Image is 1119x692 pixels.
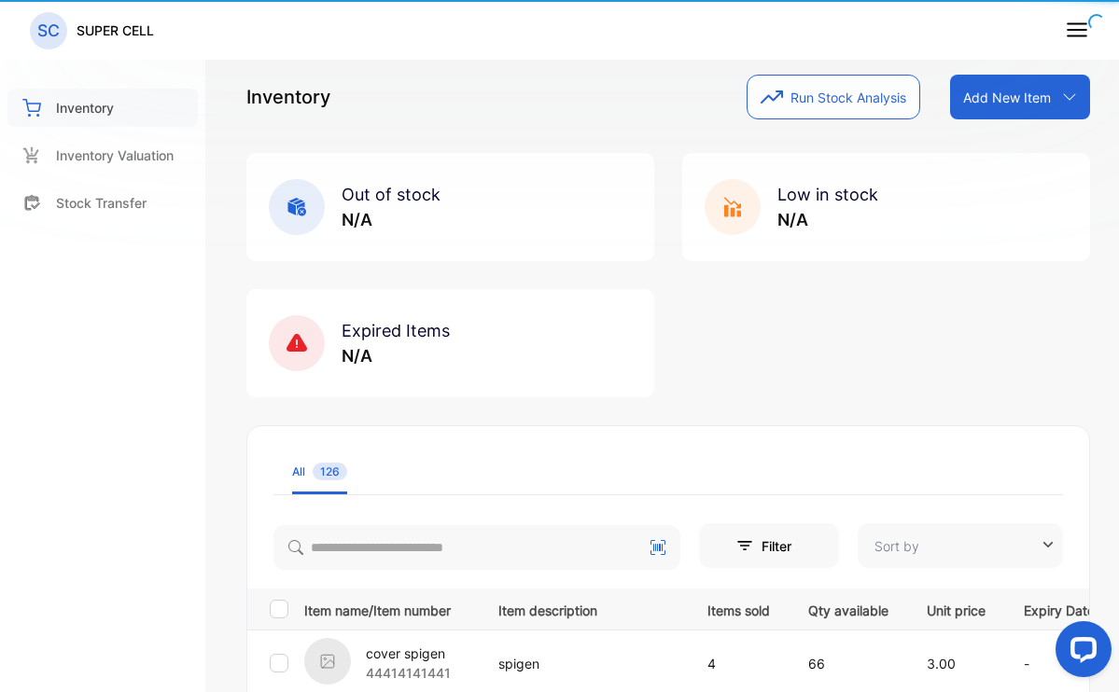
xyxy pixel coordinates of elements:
img: item [304,638,351,685]
p: spigen [498,654,669,673]
p: Inventory [246,83,330,111]
p: Stock Transfer [56,193,147,213]
p: Item name/Item number [304,597,475,620]
p: SUPER CELL [77,21,154,40]
a: Inventory Valuation [7,136,198,174]
p: Expiry Date [1024,597,1095,620]
p: Sort by [874,536,919,556]
p: N/A [342,207,441,232]
div: All [292,464,347,480]
p: 66 [808,654,888,673]
p: Inventory [56,98,114,118]
span: 126 [313,463,347,480]
span: Low in stock [777,185,878,204]
span: Out of stock [342,185,441,204]
p: 4 [707,654,770,673]
a: Inventory [7,89,198,127]
p: SC [37,19,60,43]
p: Item description [498,597,669,620]
button: Run Stock Analysis [747,75,920,119]
p: Add New Item [963,88,1051,107]
p: N/A [342,343,450,368]
a: Stock Transfer [7,184,198,222]
iframe: LiveChat chat widget [1041,614,1119,692]
button: Sort by [858,523,1063,568]
p: - [1024,654,1095,673]
p: Qty available [808,597,888,620]
p: cover spigen [366,644,451,663]
p: 44414141441 [366,663,451,683]
p: Unit price [927,597,986,620]
p: Inventory Valuation [56,145,174,165]
p: N/A [777,207,878,232]
p: Items sold [707,597,770,620]
span: Expired Items [342,321,450,340]
span: 3.00 [927,656,956,671]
